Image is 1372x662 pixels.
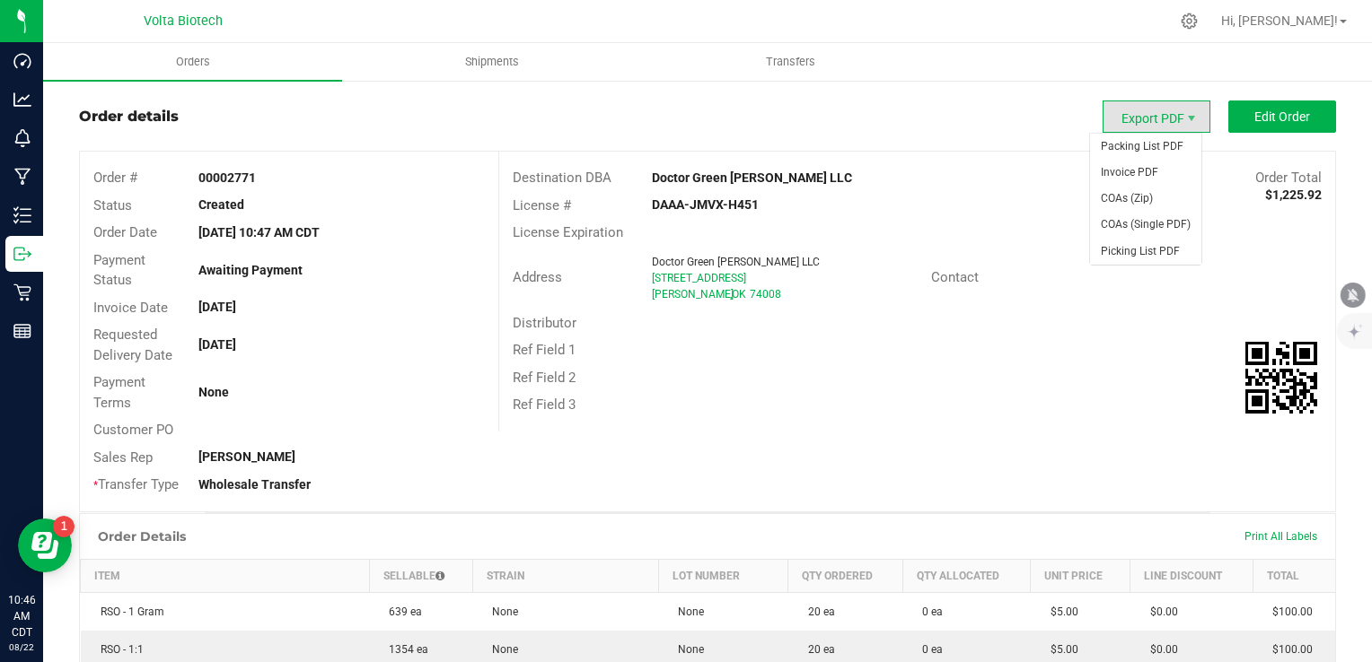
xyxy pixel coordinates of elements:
strong: None [198,385,229,399]
span: Sales Rep [93,449,153,466]
span: Payment Terms [93,374,145,411]
img: Scan me! [1245,342,1317,414]
a: Shipments [342,43,641,81]
span: $5.00 [1042,605,1078,618]
span: Order # [93,170,137,186]
span: Hi, [PERSON_NAME]! [1221,13,1338,28]
strong: [PERSON_NAME] [198,449,295,464]
li: Invoice PDF [1090,160,1201,186]
inline-svg: Analytics [13,91,31,109]
inline-svg: Outbound [13,245,31,263]
span: RSO - 1:1 [92,643,144,656]
th: Line Discount [1130,559,1253,592]
span: Status [93,197,132,213]
a: Transfers [641,43,940,81]
li: Picking List PDF [1090,239,1201,265]
a: Orders [43,43,342,81]
span: License Expiration [513,224,623,240]
strong: [DATE] [198,337,236,352]
span: License # [513,197,571,213]
span: $100.00 [1263,605,1313,618]
span: RSO - 1 Gram [92,605,164,618]
span: COAs (Single PDF) [1090,212,1201,238]
th: Strain [472,559,658,592]
inline-svg: Inventory [13,206,31,224]
strong: Awaiting Payment [198,263,303,277]
span: Address [513,269,562,285]
span: Order Total [1255,170,1322,186]
strong: Doctor Green [PERSON_NAME] LLC [652,170,852,185]
li: Packing List PDF [1090,134,1201,160]
li: Export PDF [1103,100,1210,133]
inline-svg: Retail [13,283,31,301]
span: None [669,605,704,618]
th: Sellable [369,559,472,592]
th: Unit Price [1031,559,1130,592]
span: 0 ea [913,605,943,618]
th: Qty Ordered [788,559,902,592]
th: Total [1253,559,1335,592]
strong: DAAA-JMVX-H451 [652,197,759,212]
span: None [669,643,704,656]
span: None [483,605,518,618]
span: [STREET_ADDRESS] [652,272,746,284]
span: 20 ea [799,605,835,618]
iframe: Resource center [18,518,72,572]
span: 639 ea [380,605,422,618]
span: Invoice Date [93,300,168,316]
div: Manage settings [1178,13,1200,30]
iframe: Resource center unread badge [53,516,75,537]
th: Item [81,559,370,592]
span: Ref Field 1 [513,342,576,358]
span: Payment Status [93,252,145,289]
span: $0.00 [1141,605,1178,618]
span: [PERSON_NAME] [652,288,734,301]
span: 1354 ea [380,643,428,656]
span: $100.00 [1263,643,1313,656]
span: Destination DBA [513,170,611,186]
span: 74008 [750,288,781,301]
span: Edit Order [1254,109,1310,124]
span: , [730,288,732,301]
span: OK [732,288,746,301]
li: COAs (Zip) [1090,186,1201,212]
span: Doctor Green [PERSON_NAME] LLC [652,256,820,268]
strong: [DATE] 10:47 AM CDT [198,225,320,240]
span: Ref Field 2 [513,370,576,386]
inline-svg: Dashboard [13,52,31,70]
div: Order details [79,106,179,127]
span: Print All Labels [1244,530,1317,543]
p: 08/22 [8,640,35,654]
span: Shipments [441,54,543,70]
span: 0 ea [913,643,943,656]
inline-svg: Reports [13,322,31,340]
strong: [DATE] [198,300,236,314]
strong: Created [198,197,244,212]
span: Customer PO [93,422,173,438]
span: Order Date [93,224,157,240]
span: Volta Biotech [144,13,223,29]
span: Contact [931,269,979,285]
span: $0.00 [1141,643,1178,656]
strong: $1,225.92 [1265,187,1322,202]
span: 20 ea [799,643,835,656]
p: 10:46 AM CDT [8,592,35,640]
strong: Wholesale Transfer [198,477,311,492]
h1: Order Details [98,529,186,544]
strong: 00002771 [198,170,256,185]
inline-svg: Monitoring [13,129,31,147]
inline-svg: Manufacturing [13,168,31,186]
th: Qty Allocated [902,559,1030,592]
span: Ref Field 3 [513,396,576,413]
span: Transfers [742,54,840,70]
span: Requested Delivery Date [93,327,172,363]
th: Lot Number [658,559,788,592]
span: Transfer Type [93,476,179,492]
span: None [483,643,518,656]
